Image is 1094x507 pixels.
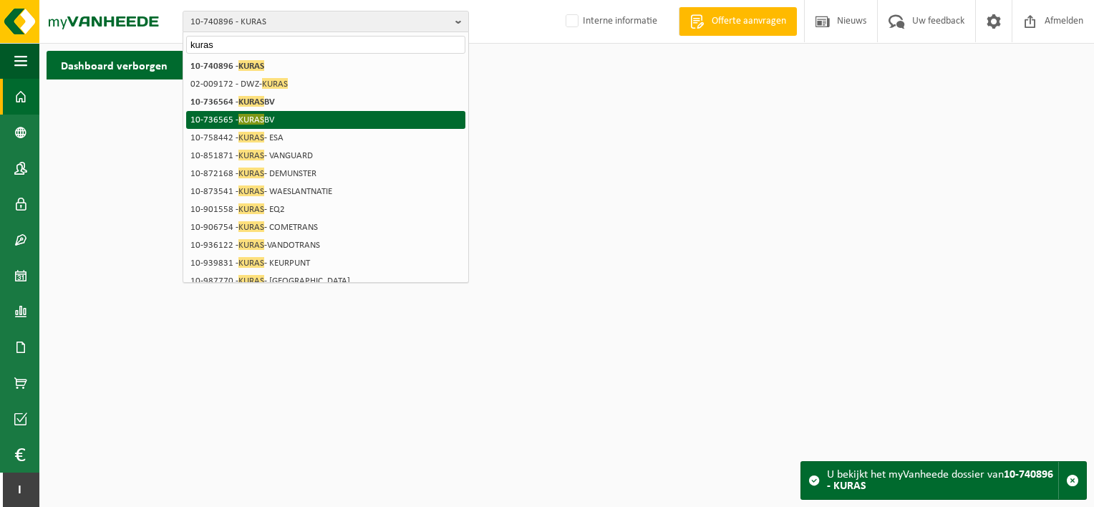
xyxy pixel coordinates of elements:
[563,11,657,32] label: Interne informatie
[186,272,465,290] li: 10-987770 - - [GEOGRAPHIC_DATA]
[238,132,264,143] span: KURAS
[238,221,264,232] span: KURAS
[238,239,264,250] span: KURAS
[186,57,465,75] li: 10-740896 -
[186,201,465,218] li: 10-901558 - - EQ2
[238,60,264,71] span: KURAS
[186,36,465,54] input: Zoeken naar gekoppelde vestigingen
[238,114,264,125] span: KURAS
[238,96,264,107] span: KURAS
[186,218,465,236] li: 10-906754 - - COMETRANS
[827,469,1053,492] strong: 10-740896 - KURAS
[238,168,264,178] span: KURAS
[186,129,465,147] li: 10-758442 - - ESA
[238,150,264,160] span: KURAS
[238,257,264,268] span: KURAS
[238,275,264,286] span: KURAS
[679,7,797,36] a: Offerte aanvragen
[238,185,264,196] span: KURAS
[47,51,182,79] h2: Dashboard verborgen
[186,147,465,165] li: 10-851871 - - VANGUARD
[186,111,465,129] li: 10-736565 - BV
[238,203,264,214] span: KURAS
[190,96,275,107] strong: 10-736564 - BV
[186,254,465,272] li: 10-939831 - - KEURPUNT
[827,462,1058,499] div: U bekijkt het myVanheede dossier van
[190,11,450,33] span: 10-740896 - KURAS
[183,11,469,32] button: 10-740896 - KURAS
[708,14,790,29] span: Offerte aanvragen
[262,78,288,89] span: KURAS
[186,236,465,254] li: 10-936122 - -VANDOTRANS
[186,165,465,183] li: 10-872168 - - DEMUNSTER
[186,183,465,201] li: 10-873541 - - WAESLANTNATIE
[186,75,465,93] li: 02-009172 - DWZ-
